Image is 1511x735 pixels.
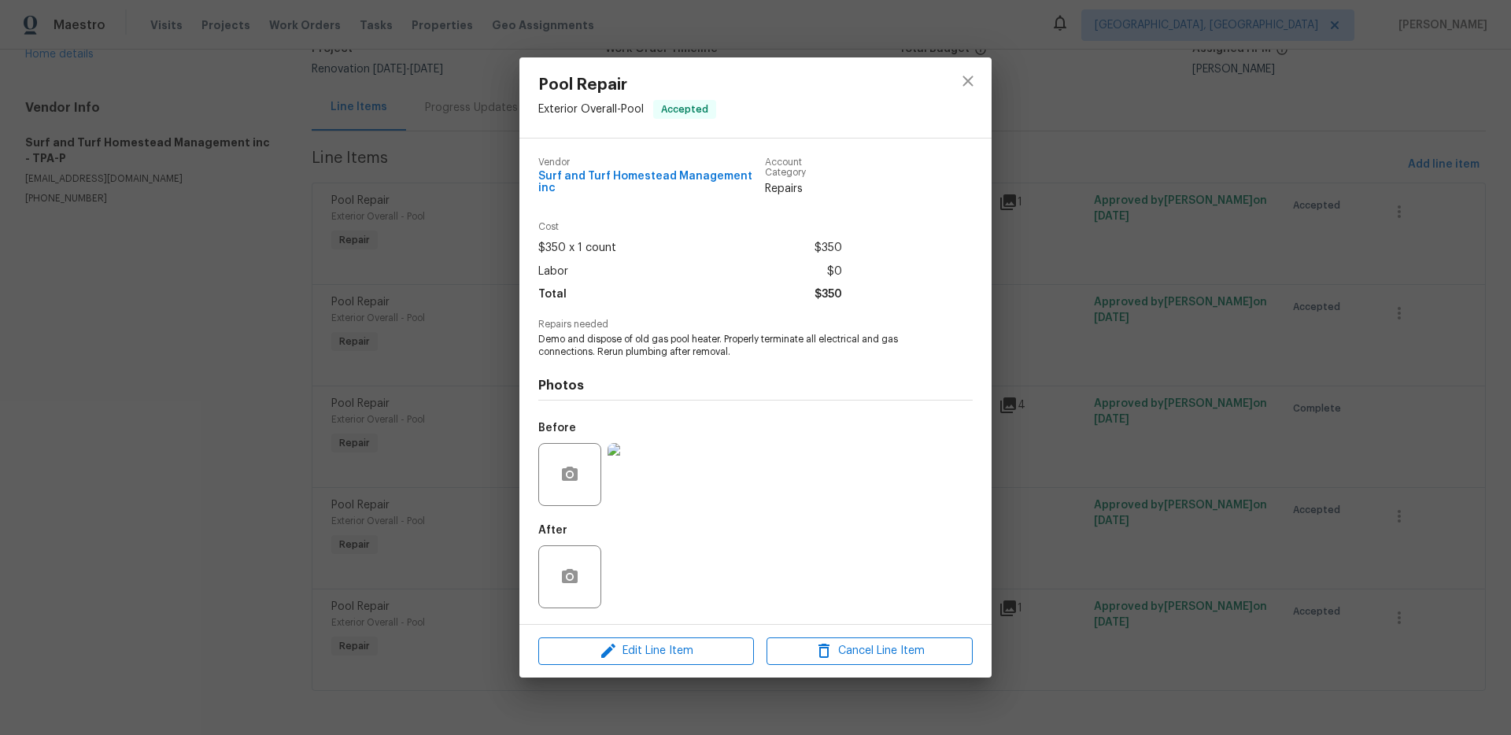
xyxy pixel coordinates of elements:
[538,157,765,168] span: Vendor
[538,423,576,434] h5: Before
[538,104,644,115] span: Exterior Overall - Pool
[765,181,843,197] span: Repairs
[827,260,842,283] span: $0
[538,260,568,283] span: Labor
[538,222,842,232] span: Cost
[538,76,716,94] span: Pool Repair
[538,525,567,536] h5: After
[815,237,842,260] span: $350
[538,637,754,665] button: Edit Line Item
[538,237,616,260] span: $350 x 1 count
[815,283,842,306] span: $350
[771,641,968,661] span: Cancel Line Item
[655,102,715,117] span: Accepted
[538,333,929,360] span: Demo and dispose of old gas pool heater. Properly terminate all electrical and gas connections. R...
[538,319,973,330] span: Repairs needed
[543,641,749,661] span: Edit Line Item
[538,171,765,194] span: Surf and Turf Homestead Management inc
[767,637,973,665] button: Cancel Line Item
[949,62,987,100] button: close
[538,378,973,393] h4: Photos
[765,157,843,178] span: Account Category
[538,283,567,306] span: Total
